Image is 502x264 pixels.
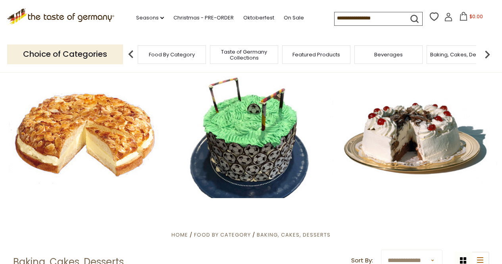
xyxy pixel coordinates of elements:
a: Seasons [136,13,164,22]
img: next arrow [479,46,495,62]
img: previous arrow [123,46,139,62]
button: $0.00 [454,12,488,24]
a: Taste of Germany Collections [212,49,276,61]
span: $0.00 [469,13,483,20]
a: Featured Products [292,52,340,58]
a: On Sale [284,13,304,22]
a: Food By Category [194,231,251,239]
a: Beverages [374,52,403,58]
a: Home [171,231,188,239]
a: Baking, Cakes, Desserts [257,231,331,239]
p: Choice of Categories [7,44,123,64]
a: Food By Category [149,52,195,58]
a: Oktoberfest [243,13,274,22]
a: Baking, Cakes, Desserts [430,52,492,58]
a: Christmas - PRE-ORDER [173,13,234,22]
